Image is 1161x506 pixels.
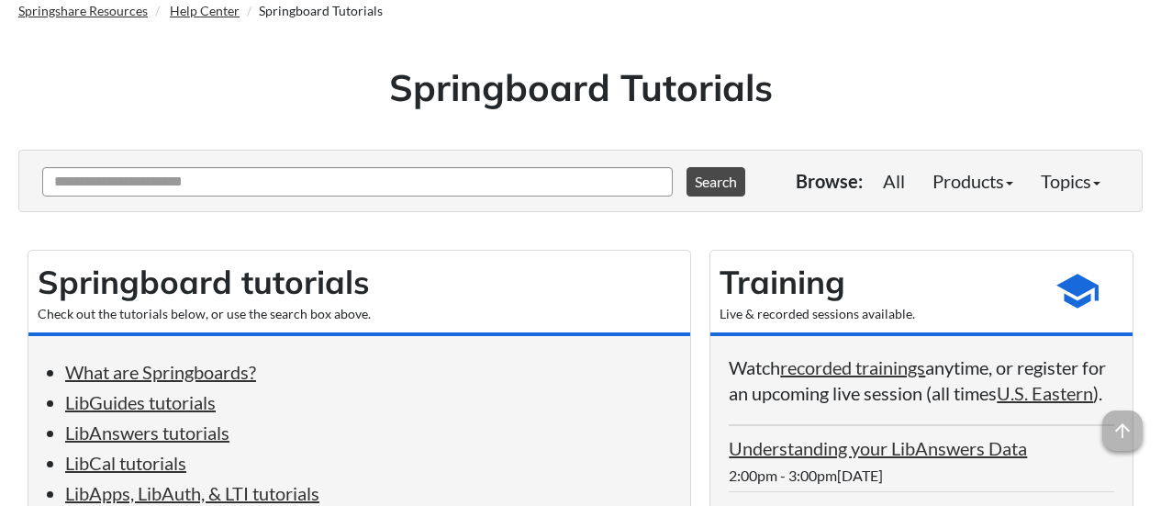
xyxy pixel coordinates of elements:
li: Springboard Tutorials [242,2,383,20]
a: LibGuides tutorials [65,391,216,413]
button: Search [687,167,745,197]
a: LibAnswers tutorials [65,422,229,444]
a: Help Center [170,3,240,18]
h2: Training [720,260,1032,305]
a: Products [919,163,1027,199]
span: arrow_upward [1102,410,1143,451]
p: Watch anytime, or register for an upcoming live session (all times ). [729,354,1114,406]
span: 2:00pm - 3:00pm[DATE] [729,467,883,484]
div: Live & recorded sessions available. [720,305,1032,323]
a: Understanding your LibAnswers Data [729,437,1027,459]
div: Check out the tutorials below, or use the search box above. [38,305,681,323]
a: All [869,163,919,199]
p: Browse: [796,168,863,194]
a: What are Springboards? [65,361,256,383]
a: arrow_upward [1102,412,1143,434]
h1: Springboard Tutorials [32,62,1129,113]
a: recorded trainings [780,356,925,378]
span: school [1055,268,1100,314]
h2: Springboard tutorials [38,260,681,305]
a: U.S. Eastern [997,382,1093,404]
a: Topics [1027,163,1114,199]
a: LibApps, LibAuth, & LTI tutorials [65,482,319,504]
a: LibCal tutorials [65,452,186,474]
a: Springshare Resources [18,3,148,18]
